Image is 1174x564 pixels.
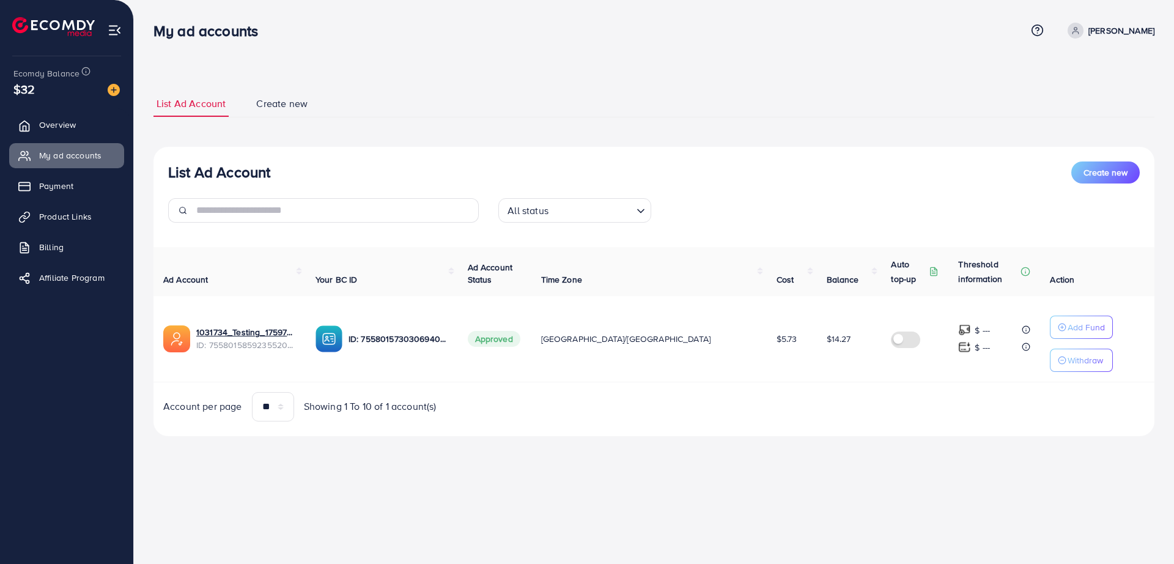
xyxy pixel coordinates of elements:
p: ID: 7558015730306940929 [349,332,448,346]
span: Your BC ID [316,273,358,286]
span: [GEOGRAPHIC_DATA]/[GEOGRAPHIC_DATA] [541,333,711,345]
iframe: Chat [1122,509,1165,555]
h3: My ad accounts [153,22,268,40]
span: Cost [777,273,794,286]
a: Product Links [9,204,124,229]
p: Withdraw [1068,353,1103,368]
img: ic-ads-acc.e4c84228.svg [163,325,190,352]
span: Ecomdy Balance [13,67,79,80]
div: <span class='underline'>1031734_Testing_1759737796327</span></br>7558015859235520530 [196,326,296,351]
span: Ad Account Status [468,261,513,286]
span: My ad accounts [39,149,102,161]
a: Billing [9,235,124,259]
a: [PERSON_NAME] [1063,23,1154,39]
span: $5.73 [777,333,797,345]
span: Account per page [163,399,242,414]
p: Auto top-up [891,257,926,286]
img: image [108,84,120,96]
span: Ad Account [163,273,209,286]
a: Payment [9,174,124,198]
button: Add Fund [1050,316,1113,339]
img: menu [108,23,122,37]
img: top-up amount [958,324,971,336]
a: Affiliate Program [9,265,124,290]
input: Search for option [552,199,632,220]
span: All status [505,202,551,220]
span: List Ad Account [157,97,226,111]
img: ic-ba-acc.ded83a64.svg [316,325,342,352]
p: $ --- [975,323,990,338]
span: ID: 7558015859235520530 [196,339,296,351]
span: Overview [39,119,76,131]
div: Search for option [498,198,651,223]
p: $ --- [975,340,990,355]
p: Threshold information [958,257,1018,286]
p: [PERSON_NAME] [1088,23,1154,38]
span: Payment [39,180,73,192]
button: Withdraw [1050,349,1113,372]
span: Billing [39,241,64,253]
span: Showing 1 To 10 of 1 account(s) [304,399,437,414]
span: Approved [468,331,520,347]
img: logo [12,17,95,36]
span: $14.27 [827,333,851,345]
span: Balance [827,273,859,286]
span: Product Links [39,210,92,223]
span: Create new [256,97,308,111]
a: Overview [9,113,124,137]
span: Create new [1084,166,1128,179]
span: Action [1050,273,1074,286]
h3: List Ad Account [168,163,270,181]
span: $32 [13,80,35,98]
span: Time Zone [541,273,582,286]
img: top-up amount [958,341,971,354]
button: Create new [1071,161,1140,184]
a: My ad accounts [9,143,124,168]
span: Affiliate Program [39,272,105,284]
p: Add Fund [1068,320,1105,335]
a: 1031734_Testing_1759737796327 [196,326,296,338]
